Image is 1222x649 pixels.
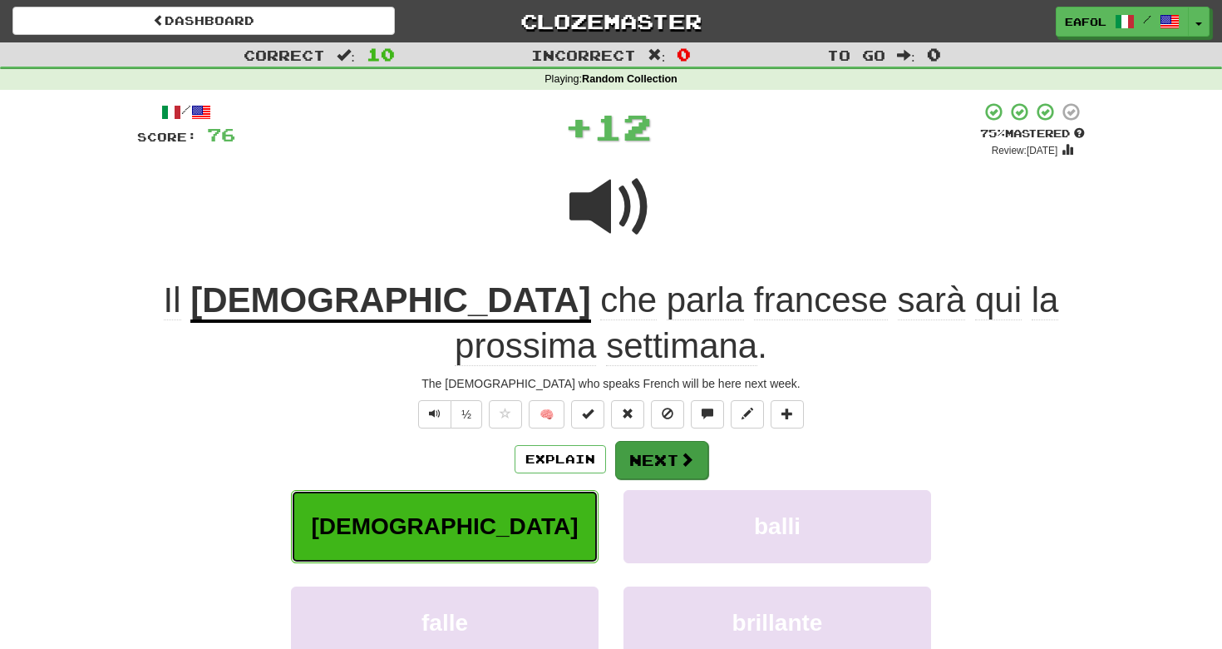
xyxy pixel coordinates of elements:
span: parla [667,280,744,320]
span: 76 [207,124,235,145]
span: . [455,280,1058,366]
span: brillante [732,610,823,636]
button: balli [623,490,931,562]
button: 🧠 [529,400,564,429]
span: sarà [898,280,966,320]
strong: Random Collection [582,73,678,85]
button: Ignore sentence (alt+i) [651,400,684,429]
button: [DEMOGRAPHIC_DATA] [291,490,599,562]
div: Mastered [980,126,1085,141]
span: Il [164,280,181,320]
span: settimana [606,326,757,366]
span: falle [421,610,468,636]
button: Add to collection (alt+a) [771,400,804,429]
span: che [600,280,657,320]
button: Play sentence audio (ctl+space) [418,400,451,429]
div: Text-to-speech controls [415,400,482,429]
a: Dashboard [12,7,395,35]
span: : [337,48,355,62]
span: 12 [594,106,652,147]
span: 0 [677,44,691,64]
span: la [1032,280,1059,320]
span: Correct [244,47,325,63]
span: 10 [367,44,395,64]
span: 75 % [980,126,1005,140]
span: Incorrect [531,47,636,63]
a: eafol / [1056,7,1189,37]
span: eafol [1065,14,1106,29]
button: Explain [515,445,606,473]
button: Next [615,441,708,479]
span: [DEMOGRAPHIC_DATA] [312,513,579,539]
span: : [648,48,666,62]
span: francese [754,280,888,320]
button: Reset to 0% Mastered (alt+r) [611,400,644,429]
div: The [DEMOGRAPHIC_DATA] who speaks French will be here next week. [137,375,1085,392]
button: Favorite sentence (alt+f) [489,400,522,429]
button: Set this sentence to 100% Mastered (alt+m) [571,400,604,429]
span: qui [975,280,1022,320]
div: / [137,102,235,122]
span: : [897,48,915,62]
span: balli [754,513,801,539]
span: 0 [927,44,941,64]
u: [DEMOGRAPHIC_DATA] [190,280,590,323]
a: Clozemaster [420,7,802,36]
button: Edit sentence (alt+d) [731,400,764,429]
button: ½ [451,400,482,429]
button: Discuss sentence (alt+u) [691,400,724,429]
span: Score: [137,130,197,144]
small: Review: [DATE] [992,145,1058,156]
span: + [564,102,594,151]
span: To go [827,47,885,63]
span: / [1143,13,1151,25]
span: prossima [455,326,596,366]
